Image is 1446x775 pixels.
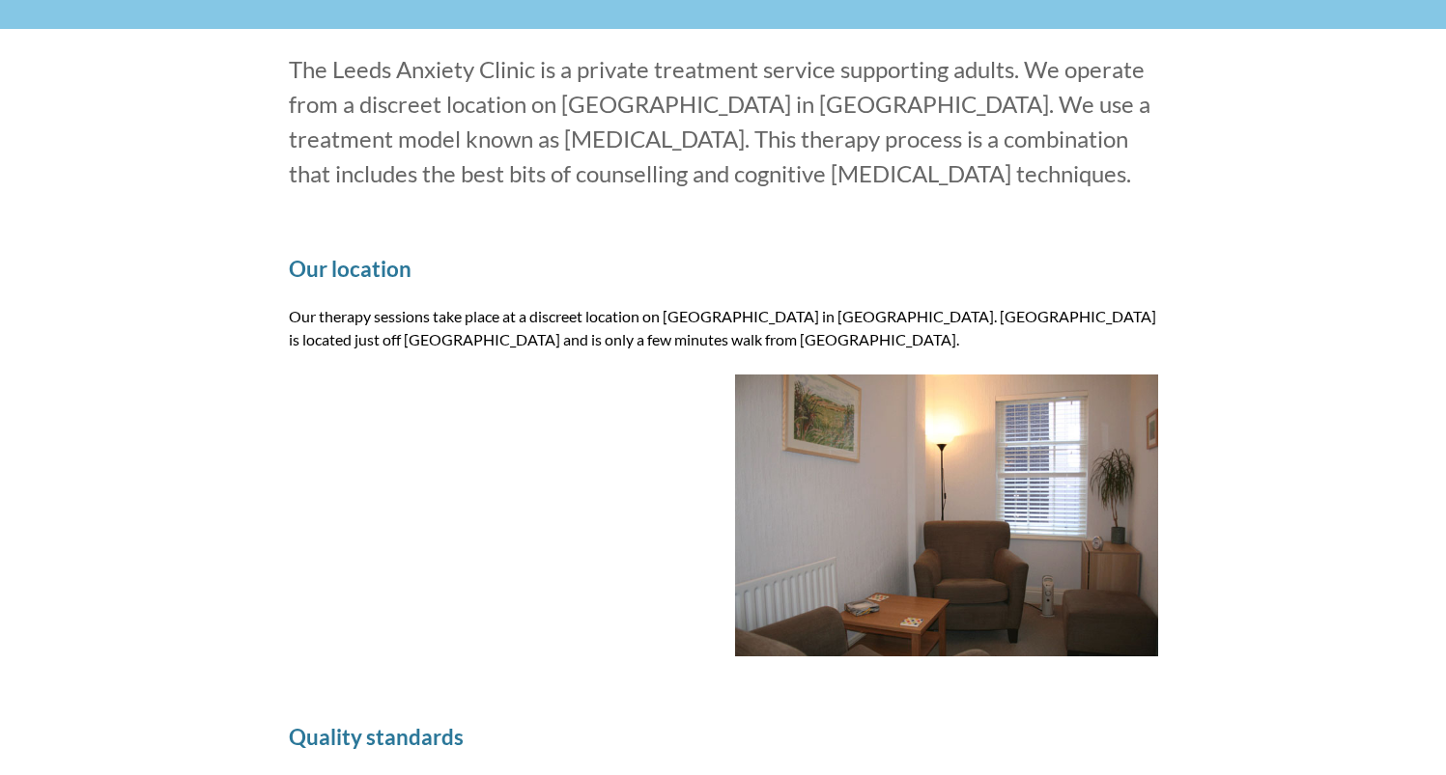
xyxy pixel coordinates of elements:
[289,374,712,659] iframe: Google Maps showing our location
[289,52,1158,191] p: The Leeds Anxiety Clinic is a private treatment service supporting adults. We operate from a disc...
[289,724,1158,750] h2: Quality standards
[289,256,1158,282] h2: Our location
[289,305,1158,351] p: Our therapy sessions take place at a discreet location on [GEOGRAPHIC_DATA] in [GEOGRAPHIC_DATA]....
[735,374,1158,656] img: Therapy room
